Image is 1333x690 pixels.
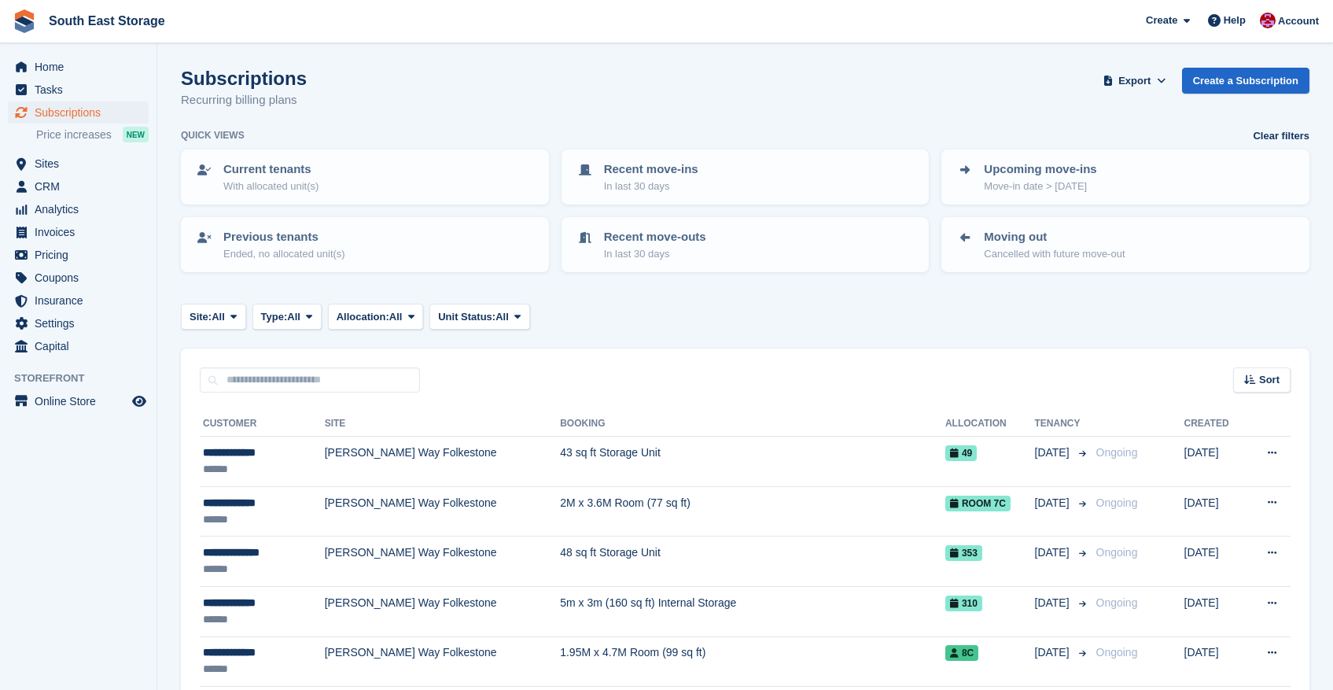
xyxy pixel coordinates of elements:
span: Ongoing [1096,496,1138,509]
p: Cancelled with future move-out [984,246,1125,262]
p: In last 30 days [604,246,706,262]
span: Storefront [14,371,156,386]
a: menu [8,312,149,334]
a: menu [8,101,149,124]
td: [DATE] [1184,537,1246,587]
a: Create a Subscription [1182,68,1309,94]
span: 49 [945,445,977,461]
span: Sites [35,153,129,175]
button: Export [1100,68,1169,94]
th: Allocation [945,411,1035,437]
td: [DATE] [1184,486,1246,537]
span: Subscriptions [35,101,129,124]
span: Unit Status: [438,309,495,325]
a: Moving out Cancelled with future move-out [943,219,1308,271]
p: Recent move-outs [604,228,706,246]
span: Export [1118,73,1151,89]
th: Tenancy [1035,411,1090,437]
th: Site [325,411,560,437]
span: Site: [190,309,212,325]
span: Settings [35,312,129,334]
td: 2M x 3.6M Room (77 sq ft) [560,486,945,537]
img: Roger Norris [1260,13,1276,28]
p: Moving out [984,228,1125,246]
span: All [389,309,403,325]
p: Current tenants [223,161,319,179]
span: Allocation: [337,309,389,325]
span: Analytics [35,198,129,220]
h6: Quick views [181,128,245,142]
td: [PERSON_NAME] Way Folkestone [325,437,560,487]
span: Invoices [35,221,129,243]
a: menu [8,153,149,175]
img: stora-icon-8386f47178a22dfd0bd8f6a31ec36ba5ce8667c1dd55bd0f319d3a0aa187defe.svg [13,9,36,33]
td: [PERSON_NAME] Way Folkestone [325,537,560,587]
span: Price increases [36,127,112,142]
span: [DATE] [1035,544,1073,561]
a: menu [8,244,149,266]
span: Create [1146,13,1177,28]
span: 310 [945,596,982,611]
td: 43 sq ft Storage Unit [560,437,945,487]
a: South East Storage [42,8,171,34]
td: 48 sq ft Storage Unit [560,537,945,587]
span: Ongoing [1096,546,1138,559]
th: Created [1184,411,1246,437]
span: Ongoing [1096,646,1138,659]
span: [DATE] [1035,495,1073,511]
td: [DATE] [1184,437,1246,487]
a: Recent move-ins In last 30 days [563,151,928,203]
p: In last 30 days [604,179,698,194]
span: Capital [35,335,129,357]
p: Previous tenants [223,228,345,246]
td: [PERSON_NAME] Way Folkestone [325,636,560,687]
span: Insurance [35,290,129,312]
a: Recent move-outs In last 30 days [563,219,928,271]
a: menu [8,290,149,312]
td: [DATE] [1184,636,1246,687]
button: Allocation: All [328,304,424,330]
span: All [495,309,509,325]
span: 353 [945,545,982,561]
span: Ongoing [1096,596,1138,609]
button: Site: All [181,304,246,330]
span: Coupons [35,267,129,289]
a: menu [8,221,149,243]
span: Pricing [35,244,129,266]
span: All [212,309,225,325]
a: menu [8,390,149,412]
a: Current tenants With allocated unit(s) [182,151,547,203]
p: Ended, no allocated unit(s) [223,246,345,262]
th: Customer [200,411,325,437]
a: menu [8,335,149,357]
a: Previous tenants Ended, no allocated unit(s) [182,219,547,271]
p: Recent move-ins [604,161,698,179]
a: menu [8,56,149,78]
th: Booking [560,411,945,437]
span: Room 7c [945,496,1011,511]
button: Type: All [252,304,322,330]
td: 1.95M x 4.7M Room (99 sq ft) [560,636,945,687]
p: With allocated unit(s) [223,179,319,194]
td: 5m x 3m (160 sq ft) Internal Storage [560,586,945,636]
a: Preview store [130,392,149,411]
a: Upcoming move-ins Move-in date > [DATE] [943,151,1308,203]
p: Upcoming move-ins [984,161,1096,179]
a: menu [8,198,149,220]
span: Help [1224,13,1246,28]
a: menu [8,267,149,289]
span: CRM [35,175,129,197]
span: Account [1278,13,1319,29]
td: [DATE] [1184,586,1246,636]
td: [PERSON_NAME] Way Folkestone [325,586,560,636]
span: [DATE] [1035,644,1073,661]
span: 8C [945,645,978,661]
td: [PERSON_NAME] Way Folkestone [325,486,560,537]
p: Move-in date > [DATE] [984,179,1096,194]
p: Recurring billing plans [181,91,307,109]
span: All [287,309,300,325]
a: Price increases NEW [36,126,149,143]
a: menu [8,79,149,101]
span: [DATE] [1035,595,1073,611]
h1: Subscriptions [181,68,307,89]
